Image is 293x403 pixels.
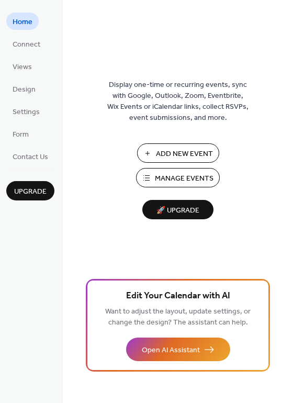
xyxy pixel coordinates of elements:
[6,58,38,75] a: Views
[142,200,213,219] button: 🚀 Upgrade
[142,345,200,356] span: Open AI Assistant
[13,107,40,118] span: Settings
[6,103,46,120] a: Settings
[126,338,230,361] button: Open AI Assistant
[13,129,29,140] span: Form
[13,62,32,73] span: Views
[13,39,40,50] span: Connect
[105,305,251,330] span: Want to adjust the layout, update settings, or change the design? The assistant can help.
[6,35,47,52] a: Connect
[107,80,249,124] span: Display one-time or recurring events, sync with Google, Outlook, Zoom, Eventbrite, Wix Events or ...
[6,181,54,200] button: Upgrade
[6,80,42,97] a: Design
[6,13,39,30] a: Home
[126,289,230,304] span: Edit Your Calendar with AI
[149,204,207,218] span: 🚀 Upgrade
[6,148,54,165] a: Contact Us
[156,149,213,160] span: Add New Event
[14,186,47,197] span: Upgrade
[155,173,213,184] span: Manage Events
[136,168,220,187] button: Manage Events
[137,143,219,163] button: Add New Event
[6,125,35,142] a: Form
[13,84,36,95] span: Design
[13,152,48,163] span: Contact Us
[13,17,32,28] span: Home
